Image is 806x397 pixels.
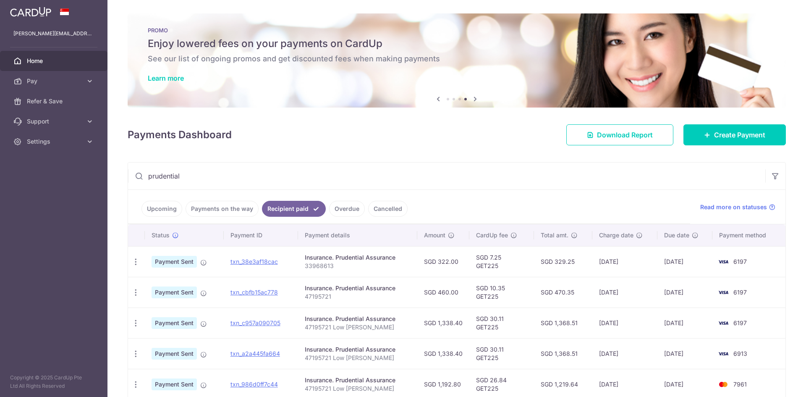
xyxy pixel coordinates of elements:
[733,289,747,296] span: 6197
[592,338,658,369] td: [DATE]
[592,308,658,338] td: [DATE]
[664,231,689,239] span: Due date
[152,256,197,268] span: Payment Sent
[230,258,278,265] a: txn_38e3af18cac
[298,224,417,246] th: Payment details
[305,284,411,292] div: Insurance. Prudential Assurance
[10,7,51,17] img: CardUp
[152,317,197,329] span: Payment Sent
[152,348,197,360] span: Payment Sent
[27,97,82,105] span: Refer & Save
[152,287,197,298] span: Payment Sent
[657,277,712,308] td: [DATE]
[329,201,365,217] a: Overdue
[128,127,232,142] h4: Payments Dashboard
[152,231,170,239] span: Status
[305,253,411,262] div: Insurance. Prudential Assurance
[534,277,592,308] td: SGD 470.35
[714,130,765,140] span: Create Payment
[733,350,747,357] span: 6913
[13,29,94,38] p: [PERSON_NAME][EMAIL_ADDRESS][DOMAIN_NAME]
[27,77,82,85] span: Pay
[305,323,411,331] p: 47195721 Low [PERSON_NAME]
[657,246,712,277] td: [DATE]
[469,308,534,338] td: SGD 30.11 GET225
[141,201,182,217] a: Upcoming
[715,318,732,328] img: Bank Card
[534,246,592,277] td: SGD 329.25
[657,308,712,338] td: [DATE]
[305,345,411,354] div: Insurance. Prudential Assurance
[469,246,534,277] td: SGD 7.25 GET225
[733,258,747,265] span: 6197
[700,203,767,211] span: Read more on statuses
[417,338,469,369] td: SGD 1,338.40
[148,37,766,50] h5: Enjoy lowered fees on your payments on CardUp
[305,384,411,393] p: 47195721 Low [PERSON_NAME]
[534,338,592,369] td: SGD 1,368.51
[541,231,568,239] span: Total amt.
[715,379,732,389] img: Bank Card
[128,163,765,189] input: Search by recipient name, payment id or reference
[566,124,673,145] a: Download Report
[186,201,259,217] a: Payments on the way
[27,57,82,65] span: Home
[683,124,786,145] a: Create Payment
[534,308,592,338] td: SGD 1,368.51
[152,379,197,390] span: Payment Sent
[469,338,534,369] td: SGD 30.11 GET225
[715,349,732,359] img: Bank Card
[592,246,658,277] td: [DATE]
[27,137,82,146] span: Settings
[712,224,785,246] th: Payment method
[148,27,766,34] p: PROMO
[230,350,280,357] a: txn_a2a445fa664
[128,13,786,108] img: Latest Promos banner
[469,277,534,308] td: SGD 10.35 GET225
[305,354,411,362] p: 47195721 Low [PERSON_NAME]
[368,201,408,217] a: Cancelled
[715,257,732,267] img: Bank Card
[305,292,411,301] p: 47195721
[224,224,298,246] th: Payment ID
[417,246,469,277] td: SGD 322.00
[424,231,445,239] span: Amount
[715,287,732,297] img: Bank Card
[733,381,747,388] span: 7961
[262,201,326,217] a: Recipient paid
[148,54,766,64] h6: See our list of ongoing promos and get discounted fees when making payments
[597,130,653,140] span: Download Report
[733,319,747,326] span: 6197
[476,231,508,239] span: CardUp fee
[305,262,411,270] p: 33968613
[305,376,411,384] div: Insurance. Prudential Assurance
[592,277,658,308] td: [DATE]
[417,308,469,338] td: SGD 1,338.40
[148,74,184,82] a: Learn more
[599,231,633,239] span: Charge date
[305,315,411,323] div: Insurance. Prudential Assurance
[230,319,280,326] a: txn_c957a090705
[700,203,775,211] a: Read more on statuses
[417,277,469,308] td: SGD 460.00
[657,338,712,369] td: [DATE]
[752,372,798,393] iframe: Opens a widget where you can find more information
[27,117,82,126] span: Support
[230,289,278,296] a: txn_cbfb15ac778
[230,381,278,388] a: txn_986d0ff7c44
